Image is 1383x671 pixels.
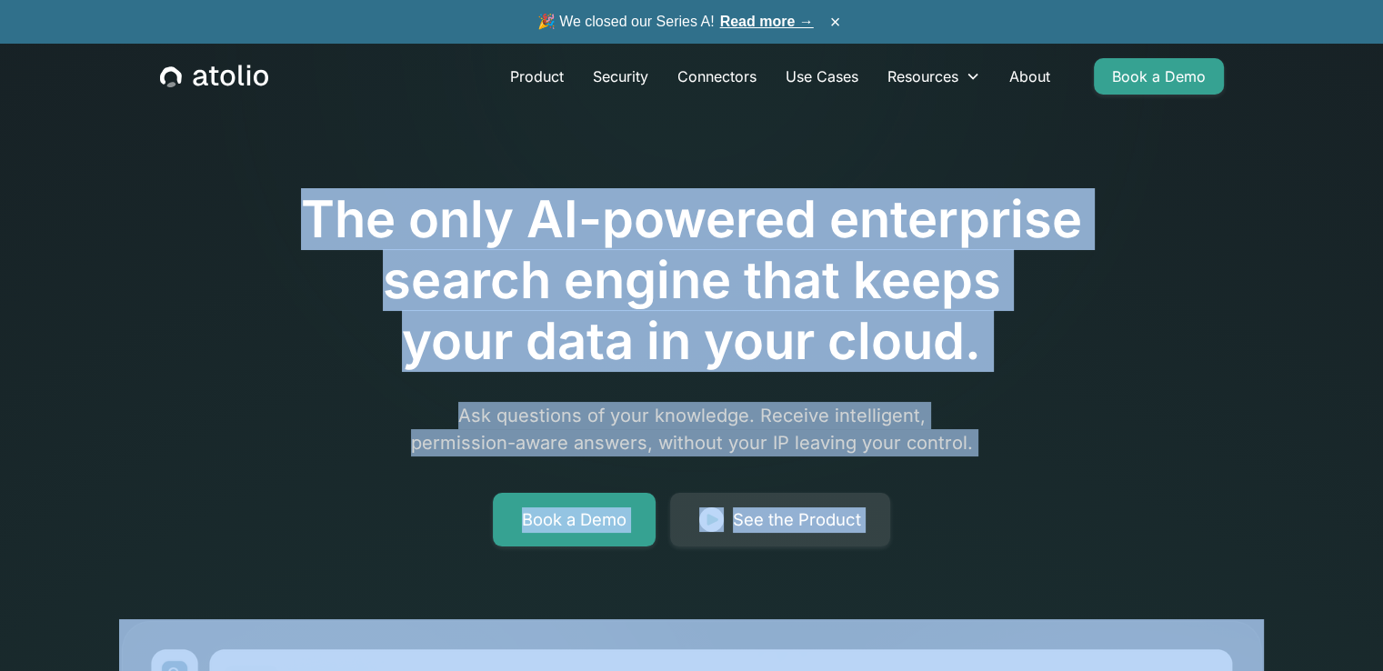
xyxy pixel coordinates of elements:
[873,58,995,95] div: Resources
[663,58,771,95] a: Connectors
[1094,58,1224,95] a: Book a Demo
[343,402,1041,456] p: Ask questions of your knowledge. Receive intelligent, permission-aware answers, without your IP l...
[578,58,663,95] a: Security
[720,14,814,29] a: Read more →
[825,12,847,32] button: ×
[887,65,958,87] div: Resources
[496,58,578,95] a: Product
[670,493,890,547] a: See the Product
[995,58,1065,95] a: About
[733,507,861,533] div: See the Product
[226,189,1158,373] h1: The only AI-powered enterprise search engine that keeps your data in your cloud.
[160,65,268,88] a: home
[771,58,873,95] a: Use Cases
[537,11,814,33] span: 🎉 We closed our Series A!
[1292,584,1383,671] iframe: Chat Widget
[493,493,656,547] a: Book a Demo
